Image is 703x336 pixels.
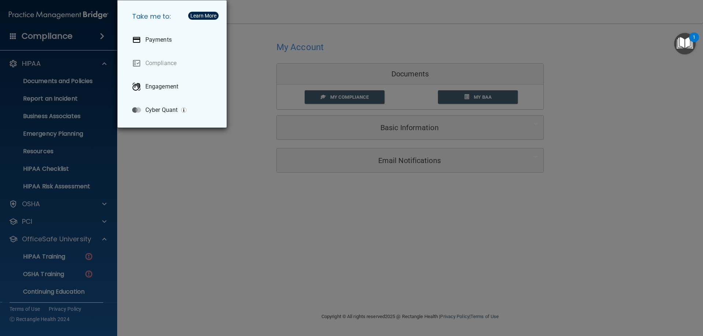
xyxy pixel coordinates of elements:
a: Payments [126,30,221,50]
p: Cyber Quant [145,106,178,114]
div: 1 [693,37,695,47]
h5: Take me to: [126,6,221,27]
p: Payments [145,36,172,44]
button: Learn More [188,12,219,20]
div: Learn More [190,13,216,18]
a: Engagement [126,76,221,97]
a: Compliance [126,53,221,73]
p: Engagement [145,83,178,90]
button: Open Resource Center, 1 new notification [674,33,696,54]
a: Cyber Quant [126,100,221,120]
